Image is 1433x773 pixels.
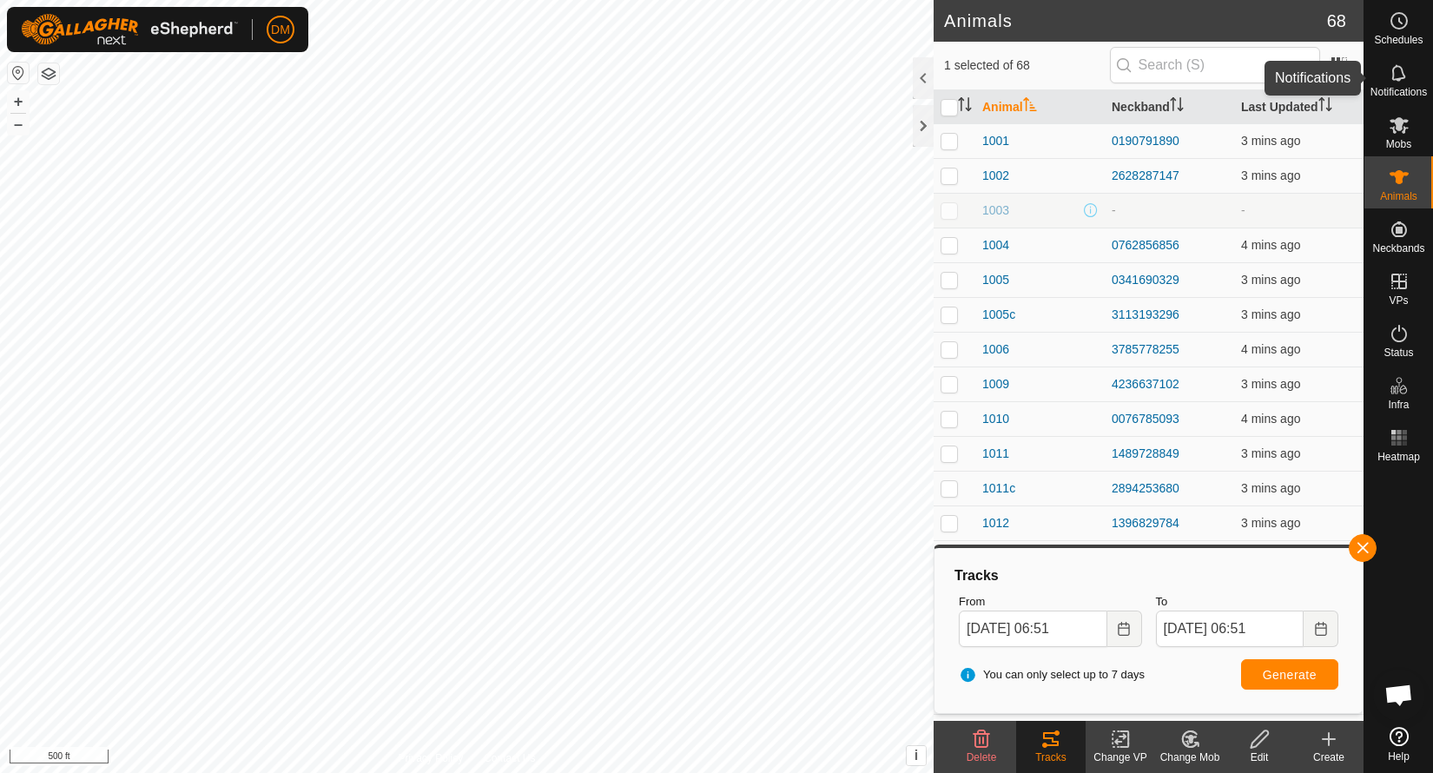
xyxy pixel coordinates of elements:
[1241,412,1300,426] span: 30 Sep 2025 at 6:47 am
[1241,342,1300,356] span: 30 Sep 2025 at 6:47 am
[1112,340,1227,359] div: 3785778255
[944,10,1327,31] h2: Animals
[1155,750,1225,765] div: Change Mob
[982,271,1009,289] span: 1005
[1234,90,1364,124] th: Last Updated
[982,410,1009,428] span: 1010
[38,63,59,84] button: Map Layers
[1372,243,1424,254] span: Neckbands
[1112,306,1227,324] div: 3113193296
[1370,87,1427,97] span: Notifications
[1241,134,1300,148] span: 30 Sep 2025 at 6:47 am
[958,100,972,114] p-sorticon: Activate to sort
[8,114,29,135] button: –
[1112,514,1227,532] div: 1396829784
[975,90,1105,124] th: Animal
[8,91,29,112] button: +
[1112,271,1227,289] div: 0341690329
[8,63,29,83] button: Reset Map
[1112,375,1227,393] div: 4236637102
[1241,168,1300,182] span: 30 Sep 2025 at 6:47 am
[1241,307,1300,321] span: 30 Sep 2025 at 6:47 am
[907,746,926,765] button: i
[982,202,1009,220] span: 1003
[1241,203,1245,217] span: -
[1318,100,1332,114] p-sorticon: Activate to sort
[1107,611,1142,647] button: Choose Date
[1380,191,1417,202] span: Animals
[1112,132,1227,150] div: 0190791890
[1112,445,1227,463] div: 1489728849
[982,479,1015,498] span: 1011c
[1241,238,1300,252] span: 30 Sep 2025 at 6:47 am
[1377,452,1420,462] span: Heatmap
[1389,295,1408,306] span: VPs
[1156,593,1339,611] label: To
[1373,669,1425,721] div: Open chat
[982,445,1009,463] span: 1011
[1105,90,1234,124] th: Neckband
[1112,202,1227,220] div: -
[982,514,1009,532] span: 1012
[982,306,1015,324] span: 1005c
[982,132,1009,150] span: 1001
[982,375,1009,393] span: 1009
[1388,751,1410,762] span: Help
[271,21,290,39] span: DM
[952,565,1345,586] div: Tracks
[1304,611,1338,647] button: Choose Date
[1225,750,1294,765] div: Edit
[1023,100,1037,114] p-sorticon: Activate to sort
[982,167,1009,185] span: 1002
[1327,8,1346,34] span: 68
[915,748,918,763] span: i
[1112,410,1227,428] div: 0076785093
[1110,47,1320,83] input: Search (S)
[1388,400,1409,410] span: Infra
[398,750,463,766] a: Privacy Policy
[1364,720,1433,769] a: Help
[959,666,1145,684] span: You can only select up to 7 days
[1241,273,1300,287] span: 30 Sep 2025 at 6:47 am
[1016,750,1086,765] div: Tracks
[967,751,997,763] span: Delete
[21,14,238,45] img: Gallagher Logo
[982,236,1009,254] span: 1004
[1241,659,1338,690] button: Generate
[982,340,1009,359] span: 1006
[1383,347,1413,358] span: Status
[1241,481,1300,495] span: 30 Sep 2025 at 6:47 am
[1241,377,1300,391] span: 30 Sep 2025 at 6:47 am
[1112,236,1227,254] div: 0762856856
[1294,750,1364,765] div: Create
[1263,668,1317,682] span: Generate
[944,56,1110,75] span: 1 selected of 68
[1086,750,1155,765] div: Change VP
[1170,100,1184,114] p-sorticon: Activate to sort
[1386,139,1411,149] span: Mobs
[1112,167,1227,185] div: 2628287147
[1374,35,1423,45] span: Schedules
[484,750,535,766] a: Contact Us
[1241,446,1300,460] span: 30 Sep 2025 at 6:48 am
[959,593,1142,611] label: From
[1112,479,1227,498] div: 2894253680
[1241,516,1300,530] span: 30 Sep 2025 at 6:47 am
